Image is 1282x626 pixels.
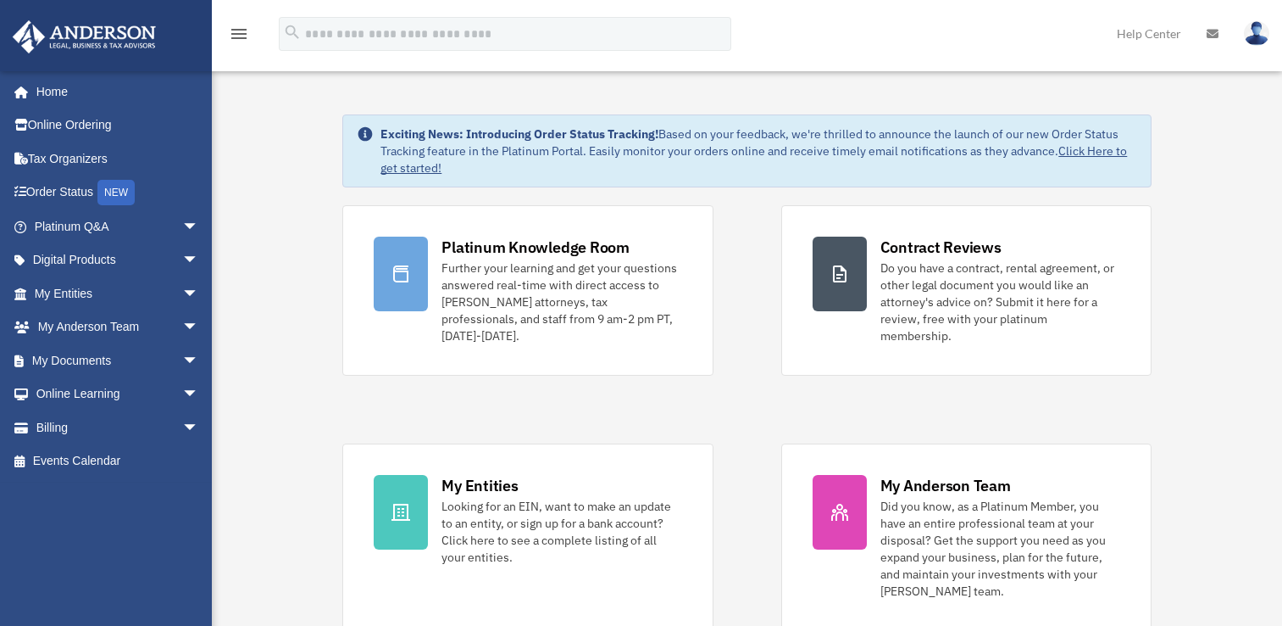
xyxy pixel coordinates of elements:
[342,205,713,376] a: Platinum Knowledge Room Further your learning and get your questions answered real-time with dire...
[880,260,1120,344] div: Do you have a contract, rental agreement, or other legal document you would like an attorney's ad...
[12,75,216,109] a: Home
[283,23,302,42] i: search
[229,24,249,44] i: menu
[880,498,1120,600] div: Did you know, as a Platinum Member, you have an entire professional team at your disposal? Get th...
[441,475,518,496] div: My Entities
[12,377,225,411] a: Online Learningarrow_drop_down
[97,180,135,205] div: NEW
[12,210,225,243] a: Platinum Q&Aarrow_drop_down
[12,277,225,310] a: My Entitiesarrow_drop_down
[441,498,681,566] div: Looking for an EIN, want to make an update to an entity, or sign up for a bank account? Click her...
[12,142,225,176] a: Tax Organizers
[182,277,216,311] span: arrow_drop_down
[182,411,216,445] span: arrow_drop_down
[182,310,216,345] span: arrow_drop_down
[380,143,1127,176] a: Click Here to get started!
[12,411,225,444] a: Billingarrow_drop_down
[12,310,225,344] a: My Anderson Teamarrow_drop_down
[12,344,225,377] a: My Documentsarrow_drop_down
[182,210,216,244] span: arrow_drop_down
[12,444,225,478] a: Events Calendar
[880,237,1002,258] div: Contract Reviews
[229,30,249,44] a: menu
[182,344,216,378] span: arrow_drop_down
[441,237,630,258] div: Platinum Knowledge Room
[1244,21,1269,46] img: User Pic
[781,205,1152,376] a: Contract Reviews Do you have a contract, rental agreement, or other legal document you would like...
[12,243,225,277] a: Digital Productsarrow_drop_down
[8,20,161,53] img: Anderson Advisors Platinum Portal
[12,109,225,143] a: Online Ordering
[441,260,681,344] div: Further your learning and get your questions answered real-time with direct access to [PERSON_NAM...
[380,126,658,142] strong: Exciting News: Introducing Order Status Tracking!
[880,475,1011,496] div: My Anderson Team
[380,126,1136,176] div: Based on your feedback, we're thrilled to announce the launch of our new Order Status Tracking fe...
[182,377,216,412] span: arrow_drop_down
[12,176,225,210] a: Order StatusNEW
[182,243,216,278] span: arrow_drop_down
